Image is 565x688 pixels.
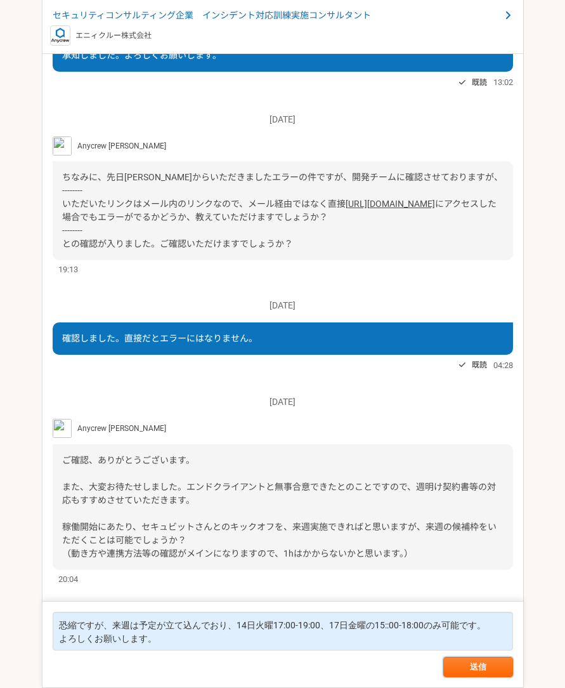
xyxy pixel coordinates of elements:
[53,419,72,438] img: MHYT8150_2.jpg
[472,357,487,373] span: 既読
[493,76,513,88] span: 13:02
[443,657,513,677] button: 送信
[472,75,487,90] span: 既読
[62,172,503,209] span: ちなみに、先日[PERSON_NAME]からいただきましたエラーの件ですが、開発チームに確認させておりますが、 -------- いただいたリンクはメール内のリンクなので、メール経由ではなく直接
[58,263,78,275] span: 19:13
[62,333,257,343] span: 確認しました。直接だとエラーにはなりません。
[50,25,70,46] img: logo_text_blue_01.png
[58,573,78,585] span: 20:04
[53,136,72,155] img: MHYT8150_2.jpg
[77,423,166,434] span: Anycrew [PERSON_NAME]
[53,395,513,409] p: [DATE]
[75,30,152,41] p: エニィクルー株式会社
[53,9,500,22] span: セキュリティコンサルティング企業 インシデント対応訓練実施コンサルタント
[53,612,513,651] textarea: 恐縮ですが、来週は予定が立て込んでおり、14日火曜17:00-19:00、17日金曜の15::00-18:00のみ可能です。 よろしくお願いします。
[62,455,497,559] span: ご確認、ありがとうございます。 また、大変お待たせしました。エンドクライアントと無事合意できたとのことですので、週明け契約書等の対応もすすめさせていただきます。 稼働開始にあたり、セキュビットさ...
[346,199,435,209] a: [URL][DOMAIN_NAME]
[62,50,221,60] span: 承知しました。よろしくお願いします。
[77,140,166,152] span: Anycrew [PERSON_NAME]
[53,113,513,126] p: [DATE]
[493,359,513,371] span: 04:28
[53,299,513,312] p: [DATE]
